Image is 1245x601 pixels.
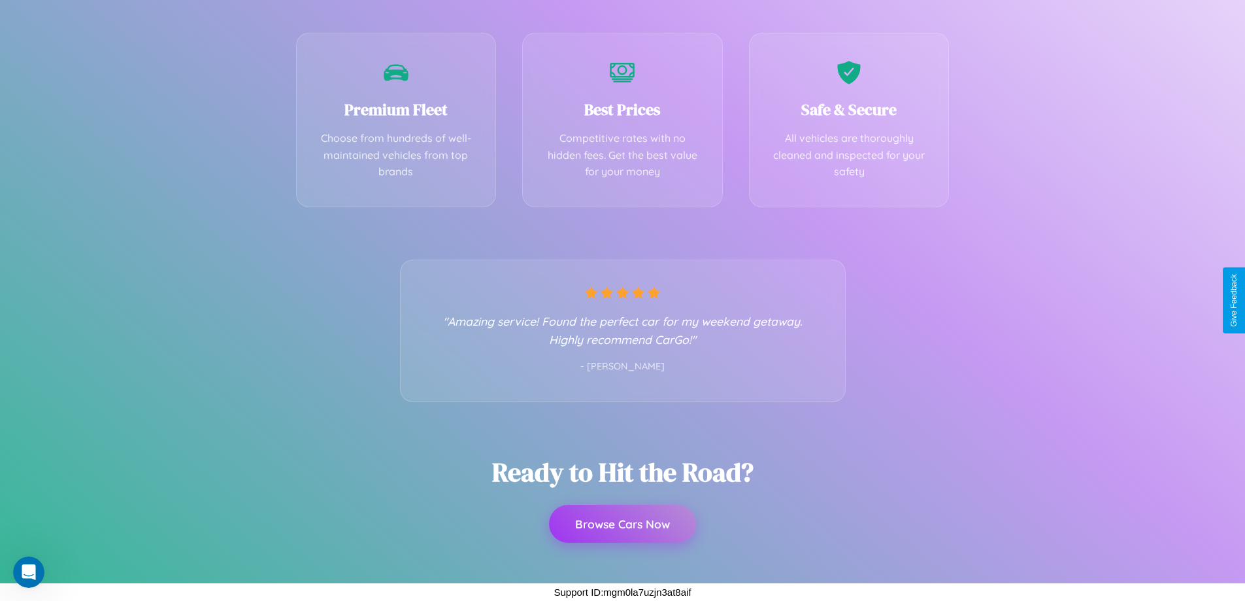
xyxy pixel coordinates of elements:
[554,583,691,601] p: Support ID: mgm0la7uzjn3at8aif
[769,130,929,180] p: All vehicles are thoroughly cleaned and inspected for your safety
[769,99,929,120] h3: Safe & Secure
[549,505,696,543] button: Browse Cars Now
[13,557,44,588] iframe: Intercom live chat
[316,99,476,120] h3: Premium Fleet
[492,455,754,490] h2: Ready to Hit the Road?
[427,358,819,375] p: - [PERSON_NAME]
[1229,274,1238,327] div: Give Feedback
[542,99,703,120] h3: Best Prices
[542,130,703,180] p: Competitive rates with no hidden fees. Get the best value for your money
[316,130,476,180] p: Choose from hundreds of well-maintained vehicles from top brands
[427,312,819,349] p: "Amazing service! Found the perfect car for my weekend getaway. Highly recommend CarGo!"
